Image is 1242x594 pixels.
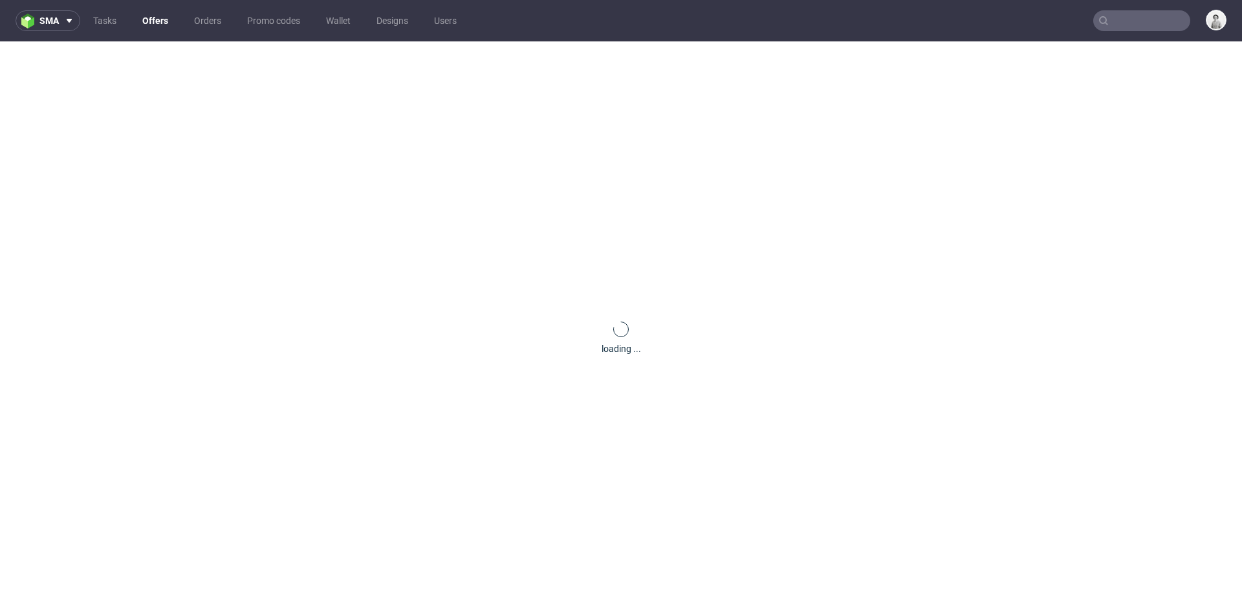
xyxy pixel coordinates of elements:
a: Designs [369,10,416,31]
a: Tasks [85,10,124,31]
button: sma [16,10,80,31]
img: Dudek Mariola [1207,11,1225,29]
a: Orders [186,10,229,31]
a: Users [426,10,464,31]
img: logo [21,14,39,28]
span: sma [39,16,59,25]
a: Promo codes [239,10,308,31]
a: Wallet [318,10,358,31]
a: Offers [135,10,176,31]
div: loading ... [602,342,641,355]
